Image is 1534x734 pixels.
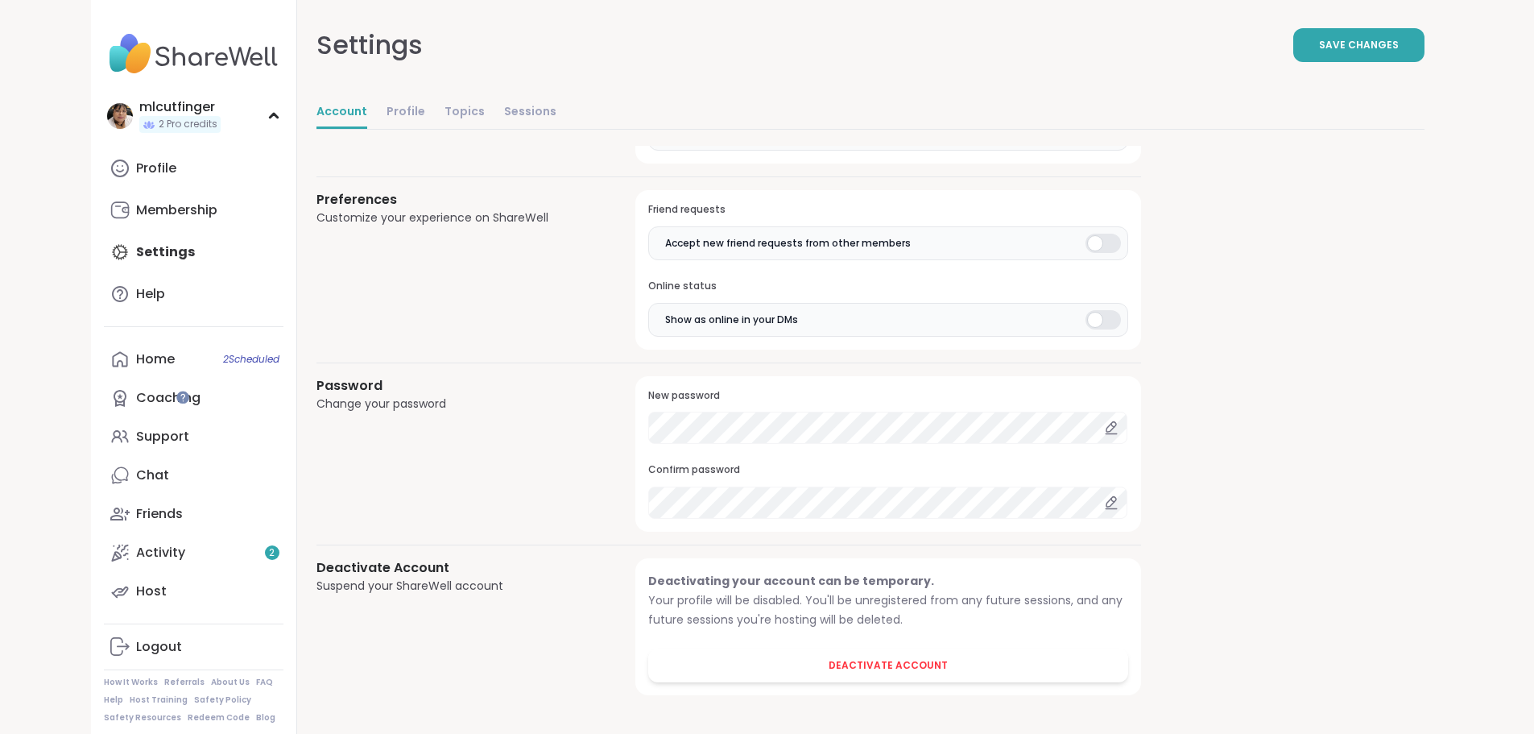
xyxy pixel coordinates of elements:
[648,463,1127,477] h3: Confirm password
[104,695,123,706] a: Help
[136,467,169,484] div: Chat
[104,379,283,417] a: Coaching
[104,677,158,688] a: How It Works
[136,350,175,368] div: Home
[211,677,250,688] a: About Us
[104,191,283,230] a: Membership
[104,572,283,611] a: Host
[194,695,251,706] a: Safety Policy
[269,546,275,560] span: 2
[444,97,485,129] a: Topics
[104,149,283,188] a: Profile
[387,97,425,129] a: Profile
[223,353,279,366] span: 2 Scheduled
[130,695,188,706] a: Host Training
[136,544,185,562] div: Activity
[316,26,423,64] div: Settings
[316,209,597,226] div: Customize your experience on ShareWell
[256,712,275,724] a: Blog
[648,203,1127,217] h3: Friend requests
[104,417,283,456] a: Support
[829,658,948,673] span: Deactivate Account
[104,456,283,495] a: Chat
[136,285,165,303] div: Help
[316,190,597,209] h3: Preferences
[136,389,201,407] div: Coaching
[188,712,250,724] a: Redeem Code
[665,236,911,251] span: Accept new friend requests from other members
[136,638,182,656] div: Logout
[164,677,205,688] a: Referrals
[136,428,189,446] div: Support
[316,396,597,413] div: Change your password
[648,389,1127,403] h3: New password
[176,391,189,404] iframe: Spotlight
[1319,38,1399,52] span: Save Changes
[136,160,176,177] div: Profile
[648,592,1123,628] span: Your profile will be disabled. You'll be unregistered from any future sessions, and any future se...
[316,578,597,595] div: Suspend your ShareWell account
[104,340,283,379] a: Home2Scheduled
[504,97,556,129] a: Sessions
[648,280,1127,293] h3: Online status
[316,97,367,129] a: Account
[104,495,283,533] a: Friends
[139,98,221,116] div: mlcutfinger
[648,649,1127,682] button: Deactivate Account
[104,712,181,724] a: Safety Resources
[136,201,217,219] div: Membership
[256,677,273,688] a: FAQ
[316,376,597,396] h3: Password
[136,583,167,600] div: Host
[1293,28,1424,62] button: Save Changes
[107,103,133,129] img: mlcutfinger
[665,313,798,327] span: Show as online in your DMs
[316,558,597,578] h3: Deactivate Account
[104,275,283,313] a: Help
[104,26,283,82] img: ShareWell Nav Logo
[104,533,283,572] a: Activity2
[104,628,283,666] a: Logout
[159,118,217,131] span: 2 Pro credits
[136,505,183,523] div: Friends
[648,573,934,589] span: Deactivating your account can be temporary.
